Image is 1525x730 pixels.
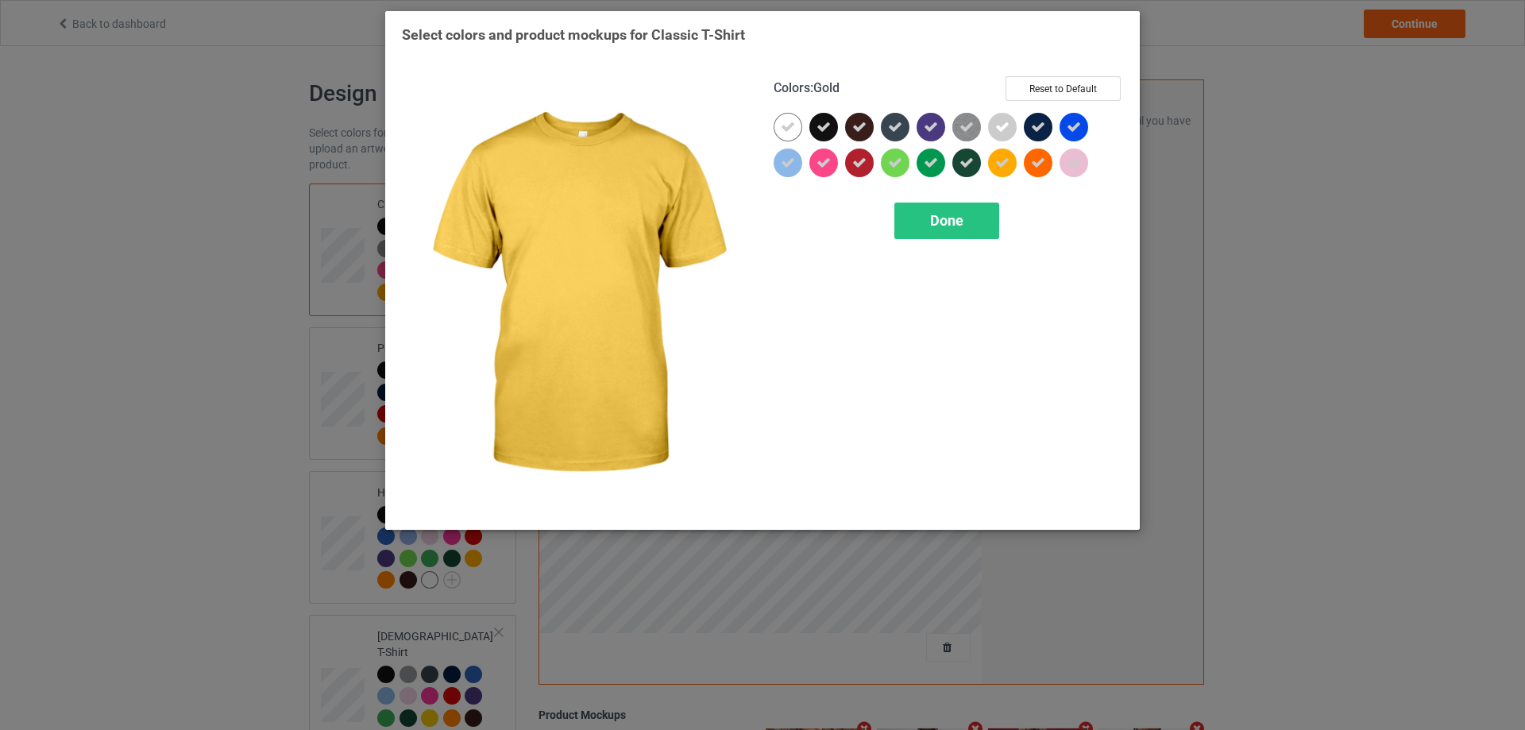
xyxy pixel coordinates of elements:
span: Done [930,212,963,229]
img: heather_texture.png [952,113,981,141]
span: Colors [774,80,810,95]
button: Reset to Default [1006,76,1121,101]
span: Gold [813,80,840,95]
img: regular.jpg [402,76,751,513]
span: Select colors and product mockups for Classic T-Shirt [402,26,745,43]
h4: : [774,80,840,97]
